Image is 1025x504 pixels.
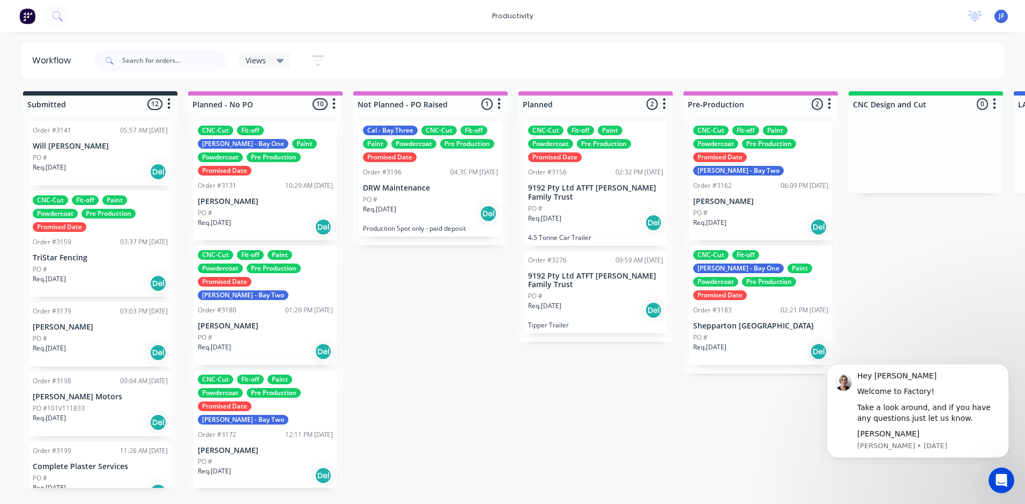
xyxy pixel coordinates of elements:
div: CNC-CutFit-offPaintPowdercoatPre ProductionPromised DateOrder #315903:37 PM [DATE]TriStar Fencing... [28,191,172,297]
div: CNC-Cut [198,375,233,384]
div: 04:35 PM [DATE] [450,167,498,177]
div: Workflow [32,54,76,67]
div: 11:26 AM [DATE] [120,446,168,456]
div: Pre Production [247,152,301,162]
div: Powdercoat [693,139,738,149]
div: Powdercoat [33,209,78,218]
div: Del [150,344,167,361]
div: Del [810,218,827,236]
p: PO #101V111833 [33,404,85,413]
div: [PERSON_NAME] - Bay Two [198,290,288,300]
div: 03:03 PM [DATE] [120,306,168,316]
div: Del [315,218,332,236]
p: [PERSON_NAME] [693,197,828,206]
div: 02:32 PM [DATE] [615,167,663,177]
div: Order #3159 [33,237,71,247]
div: Del [810,343,827,360]
div: Promised Date [198,277,251,287]
p: Complete Plaster Services [33,462,168,471]
div: Promised Date [363,152,417,162]
div: Pre Production [247,388,301,398]
div: Promised Date [33,222,86,232]
p: Req. [DATE] [693,342,726,352]
p: Shepparton [GEOGRAPHIC_DATA] [693,322,828,331]
div: Order #3199 [33,446,71,456]
div: Paint [763,126,788,135]
div: CNC-Cut [528,126,563,135]
div: Del [645,214,662,231]
div: Paint [292,139,317,149]
div: CNC-CutFit-offPaintPowdercoatPre ProductionPromised Date[PERSON_NAME] - Bay TwoOrder #317212:11 P... [194,370,337,490]
div: CNC-CutFit-offPaintPowdercoatPre ProductionPromised DateOrder #315602:32 PM [DATE]9192 Pty Ltd AT... [524,121,667,246]
div: [PERSON_NAME] - Bay Two [198,415,288,425]
p: Req. [DATE] [198,342,231,352]
div: CNC-Cut [693,126,729,135]
div: Powdercoat [198,388,243,398]
p: PO # [198,457,212,466]
p: PO # [693,333,708,342]
div: Powdercoat [198,152,243,162]
p: Req. [DATE] [528,301,561,311]
div: [PERSON_NAME] - Bay Two [693,166,784,176]
div: CNC-CutFit-offPaintPowdercoatPre ProductionPromised Date[PERSON_NAME] - Bay TwoOrder #316206:09 P... [689,121,833,240]
p: TriStar Fencing [33,253,168,262]
p: Req. [DATE] [198,466,231,476]
div: Order #3183 [693,305,732,315]
div: Cal - Bay Three [363,126,418,135]
p: [PERSON_NAME] [198,322,333,331]
p: PO # [528,291,543,301]
div: Order #3198 [33,376,71,386]
span: JF [999,11,1004,21]
div: 03:37 PM [DATE] [120,237,168,247]
div: 05:57 AM [DATE] [120,126,168,135]
div: Order #3131 [198,181,236,191]
div: 10:29 AM [DATE] [285,181,333,191]
div: Fit-off [237,126,264,135]
div: Del [315,343,332,360]
p: Req. [DATE] [33,163,66,172]
div: [PERSON_NAME] - Bay One [198,139,288,149]
div: Del [150,163,167,180]
p: PO # [33,334,47,344]
div: CNC-CutFit-offPaintPowdercoatPre ProductionPromised Date[PERSON_NAME] - Bay TwoOrder #318001:20 P... [194,246,337,365]
div: Order #317903:03 PM [DATE][PERSON_NAME]PO #Req.[DATE]Del [28,302,172,367]
div: Promised Date [198,401,251,411]
span: Views [246,55,266,66]
p: PO # [33,265,47,274]
p: Req. [DATE] [198,218,231,228]
div: Paint [268,250,292,260]
input: Search for orders... [122,50,228,71]
div: Fit-off [460,126,487,135]
p: Production Spot only - paid deposit [363,224,498,232]
p: 9192 Pty Ltd ATFT [PERSON_NAME] Family Trust [528,184,663,202]
div: Paint [788,264,812,273]
p: DRW Maintenance [363,184,498,193]
div: CNC-Cut [421,126,457,135]
div: Order #3180 [198,305,236,315]
div: CNC-CutFit-off[PERSON_NAME] - Bay OnePaintPowdercoatPre ProductionPromised DateOrder #318302:21 P... [689,246,833,365]
div: Order #3276 [528,255,567,265]
div: productivity [487,8,539,24]
iframe: Intercom notifications message [811,354,1025,464]
div: Pre Production [247,264,301,273]
p: Req. [DATE] [363,204,396,214]
div: Del [480,205,497,222]
div: CNC-Cut [33,195,68,205]
div: 12:11 PM [DATE] [285,430,333,440]
p: [PERSON_NAME] [198,446,333,455]
div: Powdercoat [693,277,738,287]
p: [PERSON_NAME] [33,323,168,332]
p: Req. [DATE] [528,214,561,223]
div: 09:59 AM [DATE] [615,255,663,265]
div: Powdercoat [198,264,243,273]
div: Promised Date [528,152,582,162]
p: Tipper Trailer [528,321,663,329]
div: Order #319809:04 AM [DATE][PERSON_NAME] MotorsPO #101V111833Req.[DATE]Del [28,372,172,436]
p: PO # [693,208,708,218]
